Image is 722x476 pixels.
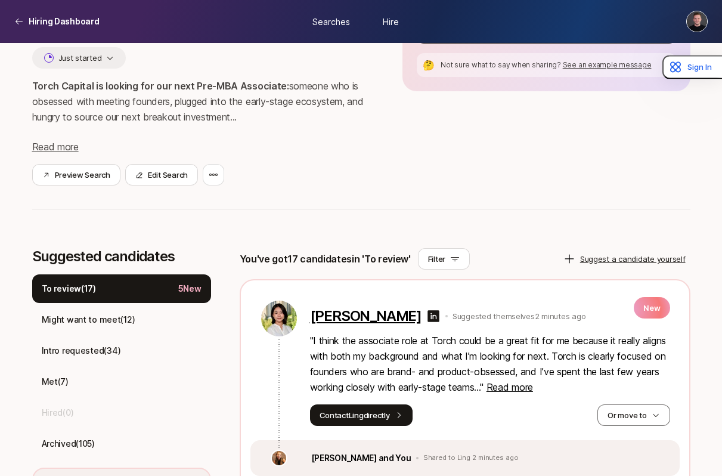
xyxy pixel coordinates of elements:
a: Searches [302,10,361,32]
p: New [634,297,670,319]
p: Shared to Ling 2 minutes ago [423,454,519,462]
p: Suggest a candidate yourself [580,253,686,265]
p: " I think the associate role at Torch could be a great fit for me because it really aligns with b... [310,333,670,395]
p: Suggested candidates [32,248,211,265]
strong: Torch Capital is looking for our next Pre-MBA Associate: [32,80,289,92]
span: Searches [312,15,350,27]
span: Hire [383,15,399,27]
button: ContactLingdirectly [310,404,413,426]
button: Or move to [597,404,670,426]
a: Hire [361,10,421,32]
p: Suggested themselves 2 minutes ago [453,310,585,322]
p: [PERSON_NAME] and You [311,451,411,465]
p: Intro requested ( 34 ) [42,344,121,358]
button: Filter [418,248,470,270]
p: 5 New [178,282,202,296]
div: 🤔 [422,58,436,72]
img: c777a5ab_2847_4677_84ce_f0fc07219358.jpg [272,451,286,465]
p: someone who is obsessed with meeting founders, plugged into the early-stage ecosystem, and hungry... [32,78,384,125]
p: Hiring Dashboard [29,14,100,29]
p: To review ( 17 ) [42,282,96,296]
span: Read more [487,381,533,393]
button: Edit Search [125,164,198,186]
p: Not sure what to say when sharing? [441,60,671,70]
img: e0f0e499_e595_46bb_a57d_efd84b492e32.jpg [261,301,297,336]
button: Preview Search [32,164,120,186]
p: You've got 17 candidates in 'To review' [240,251,411,267]
p: Met ( 7 ) [42,375,69,389]
button: Just started [32,47,126,69]
span: Read more [32,141,79,153]
p: Archived ( 105 ) [42,437,95,451]
img: Christopher Harper [687,11,707,32]
span: See an example message [563,60,652,69]
p: Might want to meet ( 12 ) [42,313,135,327]
button: Christopher Harper [686,11,708,32]
p: Hired ( 0 ) [42,406,74,420]
p: [PERSON_NAME] [310,308,422,324]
